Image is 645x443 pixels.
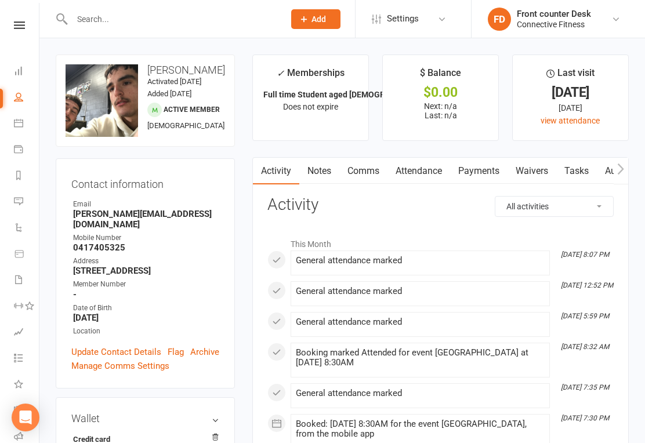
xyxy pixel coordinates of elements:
[14,85,40,111] a: People
[164,106,220,114] span: Active member
[14,59,40,85] a: Dashboard
[339,158,387,184] a: Comms
[311,14,326,24] span: Add
[517,19,591,30] div: Connective Fitness
[291,9,340,29] button: Add
[14,242,40,268] a: Product Sales
[73,326,219,337] div: Location
[71,345,161,359] a: Update Contact Details
[296,286,545,296] div: General attendance marked
[12,404,39,431] div: Open Intercom Messenger
[14,111,40,137] a: Calendar
[561,343,609,351] i: [DATE] 8:32 AM
[73,233,219,244] div: Mobile Number
[71,359,169,373] a: Manage Comms Settings
[387,158,450,184] a: Attendance
[296,256,545,266] div: General attendance marked
[73,313,219,323] strong: [DATE]
[387,6,419,32] span: Settings
[253,158,299,184] a: Activity
[283,102,338,111] span: Does not expire
[523,101,618,114] div: [DATE]
[267,196,614,214] h3: Activity
[556,158,597,184] a: Tasks
[517,9,591,19] div: Front counter Desk
[71,174,219,190] h3: Contact information
[73,209,219,230] strong: [PERSON_NAME][EMAIL_ADDRESS][DOMAIN_NAME]
[190,345,219,359] a: Archive
[420,66,461,86] div: $ Balance
[561,414,609,422] i: [DATE] 7:30 PM
[73,199,219,210] div: Email
[73,242,219,253] strong: 0417405325
[73,303,219,314] div: Date of Birth
[147,77,201,86] time: Activated [DATE]
[14,137,40,164] a: Payments
[296,317,545,327] div: General attendance marked
[393,101,488,120] p: Next: n/a Last: n/a
[296,419,545,439] div: Booked: [DATE] 8:30AM for the event [GEOGRAPHIC_DATA], from the mobile app
[296,388,545,398] div: General attendance marked
[546,66,595,86] div: Last visit
[73,289,219,300] strong: -
[277,66,345,87] div: Memberships
[296,348,545,368] div: Booking marked Attended for event [GEOGRAPHIC_DATA] at [DATE] 8:30AM
[523,86,618,99] div: [DATE]
[299,158,339,184] a: Notes
[66,64,225,76] h3: [PERSON_NAME]
[71,413,219,424] h3: Wallet
[73,266,219,276] strong: [STREET_ADDRESS]
[450,158,508,184] a: Payments
[508,158,556,184] a: Waivers
[14,164,40,190] a: Reports
[147,121,224,130] span: [DEMOGRAPHIC_DATA]
[561,250,609,259] i: [DATE] 8:07 PM
[393,86,488,99] div: $0.00
[488,8,511,31] div: FD
[73,279,219,290] div: Member Number
[561,383,609,391] i: [DATE] 7:35 PM
[541,116,600,125] a: view attendance
[168,345,184,359] a: Flag
[14,372,40,398] a: What's New
[66,64,138,137] img: image1755838179.png
[68,11,276,27] input: Search...
[277,68,284,79] i: ✓
[561,312,609,320] i: [DATE] 5:59 PM
[263,90,458,99] strong: Full time Student aged [DEMOGRAPHIC_DATA]-18yrs
[561,281,613,289] i: [DATE] 12:52 PM
[14,320,40,346] a: Assessments
[267,232,614,250] li: This Month
[14,398,40,424] a: General attendance kiosk mode
[147,89,191,98] time: Added [DATE]
[73,256,219,267] div: Address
